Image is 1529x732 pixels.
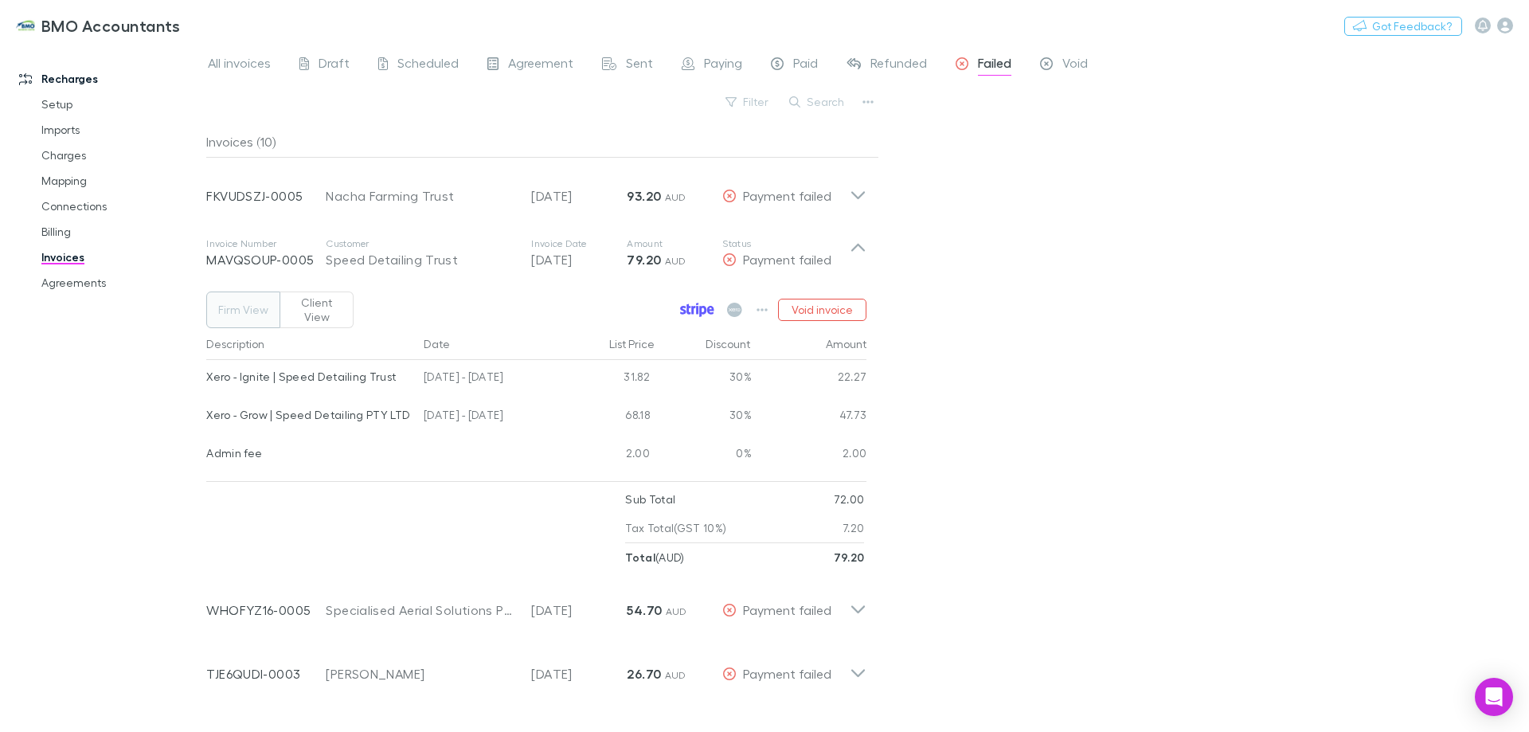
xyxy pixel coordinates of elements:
[16,16,35,35] img: BMO Accountants's Logo
[326,601,515,620] div: Specialised Aerial Solutions Pty Ltd
[627,237,722,250] p: Amount
[656,398,752,436] div: 30%
[417,398,561,436] div: [DATE] - [DATE]
[531,237,627,250] p: Invoice Date
[208,55,271,76] span: All invoices
[25,168,215,194] a: Mapping
[978,55,1011,76] span: Failed
[6,6,190,45] a: BMO Accountants
[834,485,865,514] p: 72.00
[326,237,515,250] p: Customer
[25,143,215,168] a: Charges
[752,398,867,436] div: 47.73
[743,666,831,681] span: Payment failed
[625,514,726,542] p: Tax Total (GST 10%)
[625,485,675,514] p: Sub Total
[561,436,656,475] div: 2.00
[206,601,326,620] p: WHOFYZ16-0005
[656,436,752,475] div: 0%
[206,237,326,250] p: Invoice Number
[25,194,215,219] a: Connections
[206,398,411,432] div: Xero - Grow | Speed Detailing PTY LTD
[781,92,854,112] button: Search
[25,245,215,270] a: Invoices
[206,250,326,269] p: MAVQSOUP-0005
[326,250,515,269] div: Speed Detailing Trust
[531,601,627,620] p: [DATE]
[843,514,864,542] p: 7.20
[417,360,561,398] div: [DATE] - [DATE]
[280,292,354,328] button: Client View
[722,237,850,250] p: Status
[627,252,661,268] strong: 79.20
[194,221,879,285] div: Invoice NumberMAVQSOUP-0005CustomerSpeed Detailing TrustInvoice Date[DATE]Amount79.20 AUDStatusPa...
[834,550,865,564] strong: 79.20
[627,188,661,204] strong: 93.20
[665,191,686,203] span: AUD
[25,117,215,143] a: Imports
[326,186,515,206] div: Nacha Farming Trust
[656,360,752,398] div: 30%
[666,605,687,617] span: AUD
[718,92,778,112] button: Filter
[1062,55,1088,76] span: Void
[1475,678,1513,716] div: Open Intercom Messenger
[627,602,662,618] strong: 54.70
[194,158,879,221] div: FKVUDSZJ-0005Nacha Farming Trust[DATE]93.20 AUDPayment failed
[326,664,515,683] div: [PERSON_NAME]
[665,255,686,267] span: AUD
[206,360,411,393] div: Xero - Ignite | Speed Detailing Trust
[743,602,831,617] span: Payment failed
[743,188,831,203] span: Payment failed
[41,16,181,35] h3: BMO Accountants
[1344,17,1462,36] button: Got Feedback?
[3,66,215,92] a: Recharges
[194,572,879,636] div: WHOFYZ16-0005Specialised Aerial Solutions Pty Ltd[DATE]54.70 AUDPayment failed
[25,92,215,117] a: Setup
[561,398,656,436] div: 68.18
[25,270,215,296] a: Agreements
[25,219,215,245] a: Billing
[743,252,831,267] span: Payment failed
[319,55,350,76] span: Draft
[704,55,742,76] span: Paying
[194,636,879,699] div: TJE6QUDI-0003[PERSON_NAME][DATE]26.70 AUDPayment failed
[793,55,818,76] span: Paid
[206,292,280,328] button: Firm View
[397,55,459,76] span: Scheduled
[531,664,627,683] p: [DATE]
[625,543,684,572] p: ( AUD )
[531,186,627,206] p: [DATE]
[561,360,656,398] div: 31.82
[752,360,867,398] div: 22.27
[627,666,661,682] strong: 26.70
[625,550,655,564] strong: Total
[531,250,627,269] p: [DATE]
[626,55,653,76] span: Sent
[206,436,411,470] div: Admin fee
[508,55,573,76] span: Agreement
[752,436,867,475] div: 2.00
[665,669,686,681] span: AUD
[206,186,326,206] p: FKVUDSZJ-0005
[778,299,866,321] button: Void invoice
[870,55,927,76] span: Refunded
[206,664,326,683] p: TJE6QUDI-0003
